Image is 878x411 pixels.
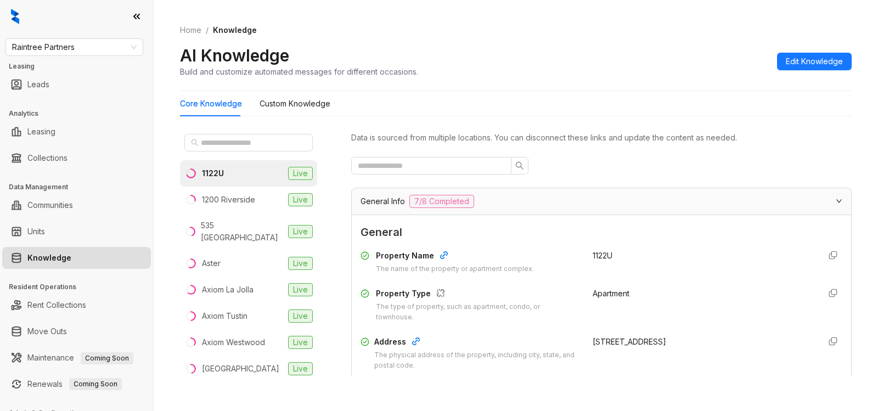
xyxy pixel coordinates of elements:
[202,194,255,206] div: 1200 Riverside
[12,39,137,55] span: Raintree Partners
[2,147,151,169] li: Collections
[593,289,629,298] span: Apartment
[2,74,151,95] li: Leads
[2,294,151,316] li: Rent Collections
[213,25,257,35] span: Knowledge
[180,45,289,66] h2: AI Knowledge
[376,264,534,274] div: The name of the property or apartment complex.
[361,195,405,207] span: General Info
[81,352,133,364] span: Coming Soon
[288,193,313,206] span: Live
[260,98,330,110] div: Custom Knowledge
[9,109,153,119] h3: Analytics
[27,147,67,169] a: Collections
[376,302,579,323] div: The type of property, such as apartment, condo, or townhouse.
[836,198,842,204] span: expanded
[206,24,209,36] li: /
[288,283,313,296] span: Live
[374,336,579,350] div: Address
[27,121,55,143] a: Leasing
[288,225,313,238] span: Live
[27,221,45,243] a: Units
[376,288,579,302] div: Property Type
[27,320,67,342] a: Move Outs
[202,167,224,179] div: 1122U
[11,9,19,24] img: logo
[288,336,313,349] span: Live
[515,161,524,170] span: search
[27,294,86,316] a: Rent Collections
[2,247,151,269] li: Knowledge
[593,336,812,348] div: [STREET_ADDRESS]
[9,182,153,192] h3: Data Management
[361,224,842,241] span: General
[409,195,474,208] span: 7/8 Completed
[191,139,199,147] span: search
[593,251,612,260] span: 1122U
[180,66,418,77] div: Build and customize automated messages for different occasions.
[27,373,122,395] a: RenewalsComing Soon
[2,194,151,216] li: Communities
[786,55,843,67] span: Edit Knowledge
[351,132,852,144] div: Data is sourced from multiple locations. You can disconnect these links and update the content as...
[202,257,221,269] div: Aster
[288,257,313,270] span: Live
[178,24,204,36] a: Home
[2,373,151,395] li: Renewals
[202,336,265,348] div: Axiom Westwood
[2,320,151,342] li: Move Outs
[2,121,151,143] li: Leasing
[201,219,284,244] div: 535 [GEOGRAPHIC_DATA]
[288,167,313,180] span: Live
[69,378,122,390] span: Coming Soon
[376,250,534,264] div: Property Name
[352,188,851,215] div: General Info7/8 Completed
[777,53,852,70] button: Edit Knowledge
[202,310,247,322] div: Axiom Tustin
[2,221,151,243] li: Units
[288,362,313,375] span: Live
[27,74,49,95] a: Leads
[27,247,71,269] a: Knowledge
[180,98,242,110] div: Core Knowledge
[9,282,153,292] h3: Resident Operations
[27,194,73,216] a: Communities
[9,61,153,71] h3: Leasing
[202,284,254,296] div: Axiom La Jolla
[288,309,313,323] span: Live
[202,363,279,375] div: [GEOGRAPHIC_DATA]
[2,347,151,369] li: Maintenance
[374,350,579,371] div: The physical address of the property, including city, state, and postal code.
